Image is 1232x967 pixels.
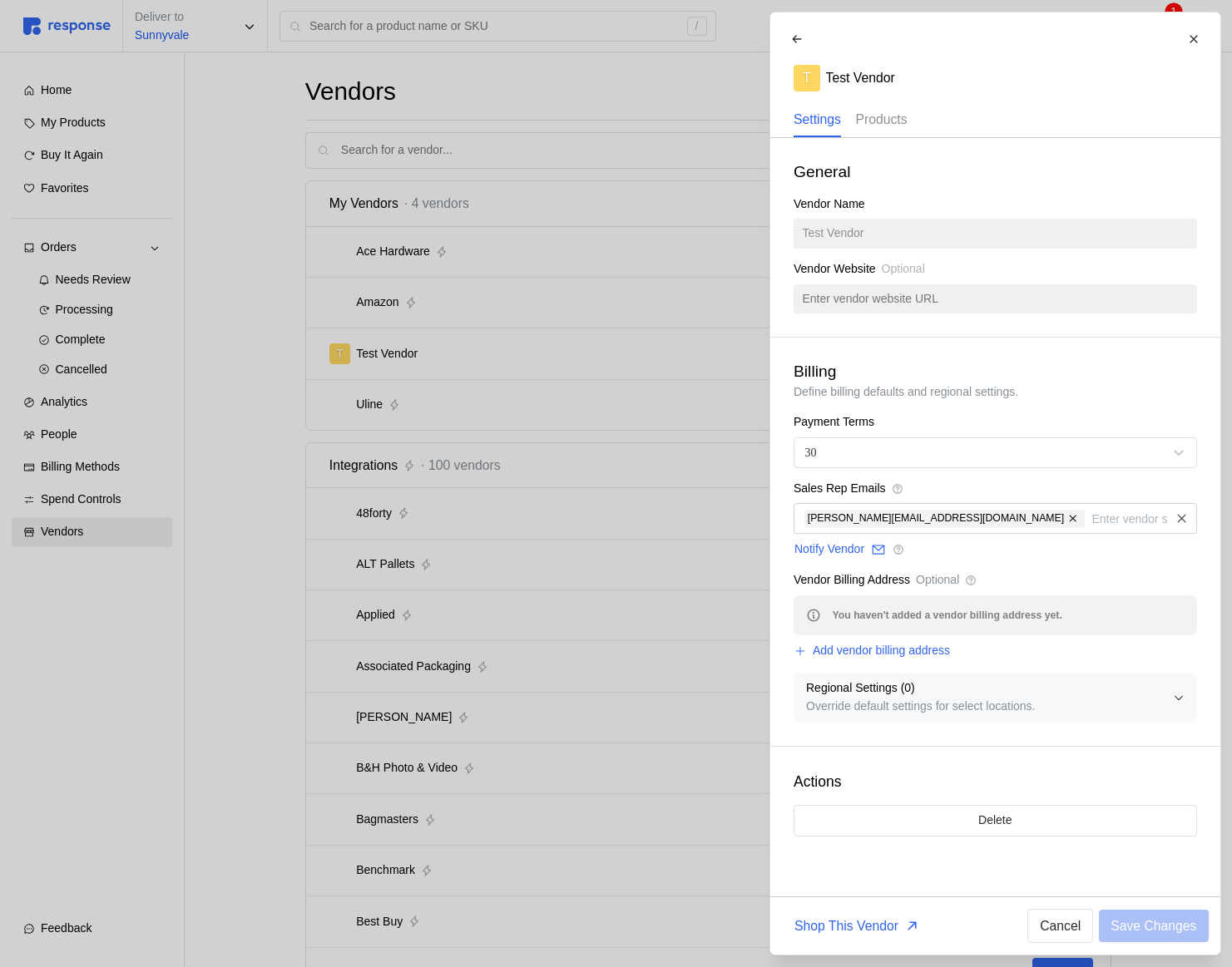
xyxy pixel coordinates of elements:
button: Shop This Vendor [782,909,932,943]
span: Optional [881,260,924,279]
p: Sales Rep Emails [794,480,886,498]
p: Optional [916,571,959,590]
span: [PERSON_NAME][EMAIL_ADDRESS][DOMAIN_NAME] [807,510,1063,528]
p: Define billing defaults and regional settings. [794,383,1197,402]
button: Notify Vendor [794,540,887,560]
p: Payment Terms [794,413,874,432]
button: Cancel [1027,909,1093,943]
p: T [802,67,810,88]
p: Shop This Vendor [794,915,898,936]
button: Regional Settings (0)Override default settings for select locations. [794,673,1196,721]
p: Actions [794,770,1197,794]
p: Test Vendor [825,67,894,88]
input: Enter vendor sales rep email [1091,510,1166,528]
p: Notify Vendor [794,540,864,559]
span: You haven't added a vendor billing address yet. [832,608,1061,624]
h3: Billing [794,361,1197,383]
p: Products [855,109,907,130]
p: Settings [794,109,841,130]
p: Cancel [1040,915,1081,936]
p: Add vendor billing address [813,642,950,660]
div: 30 [804,444,816,461]
p: Vendor Billing Address [794,571,910,590]
p: Override default settings for select locations. [806,698,1173,716]
div: Vendor Name [794,195,1197,220]
button: Add vendor billing address [794,641,951,661]
p: Delete [978,812,1012,830]
div: Vendor Website [794,260,1197,284]
button: Delete [794,805,1197,836]
p: Regional Settings ( 0 ) [806,679,1173,698]
h3: General [794,161,1197,184]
